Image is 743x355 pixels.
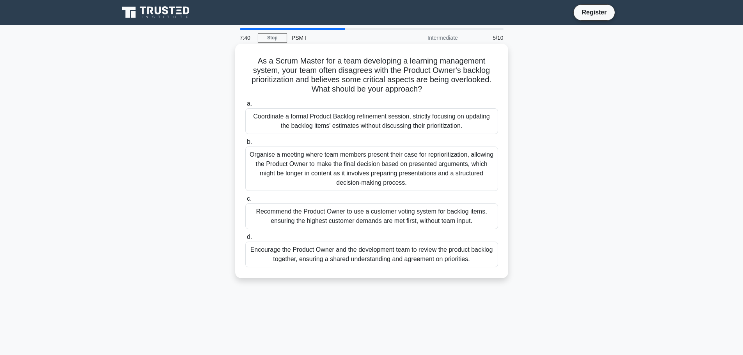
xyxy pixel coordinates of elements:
div: 5/10 [463,30,508,46]
span: a. [247,100,252,107]
span: c. [247,195,252,202]
div: Encourage the Product Owner and the development team to review the product backlog together, ensu... [245,242,498,267]
div: Intermediate [394,30,463,46]
div: Coordinate a formal Product Backlog refinement session, strictly focusing on updating the backlog... [245,108,498,134]
a: Stop [258,33,287,43]
div: Recommend the Product Owner to use a customer voting system for backlog items, ensuring the highe... [245,203,498,229]
span: b. [247,138,252,145]
h5: As a Scrum Master for a team developing a learning management system, your team often disagrees w... [245,56,499,94]
div: 7:40 [235,30,258,46]
a: Register [577,7,611,17]
span: d. [247,233,252,240]
div: Organise a meeting where team members present their case for reprioritization, allowing the Produ... [245,147,498,191]
div: PSM I [287,30,394,46]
